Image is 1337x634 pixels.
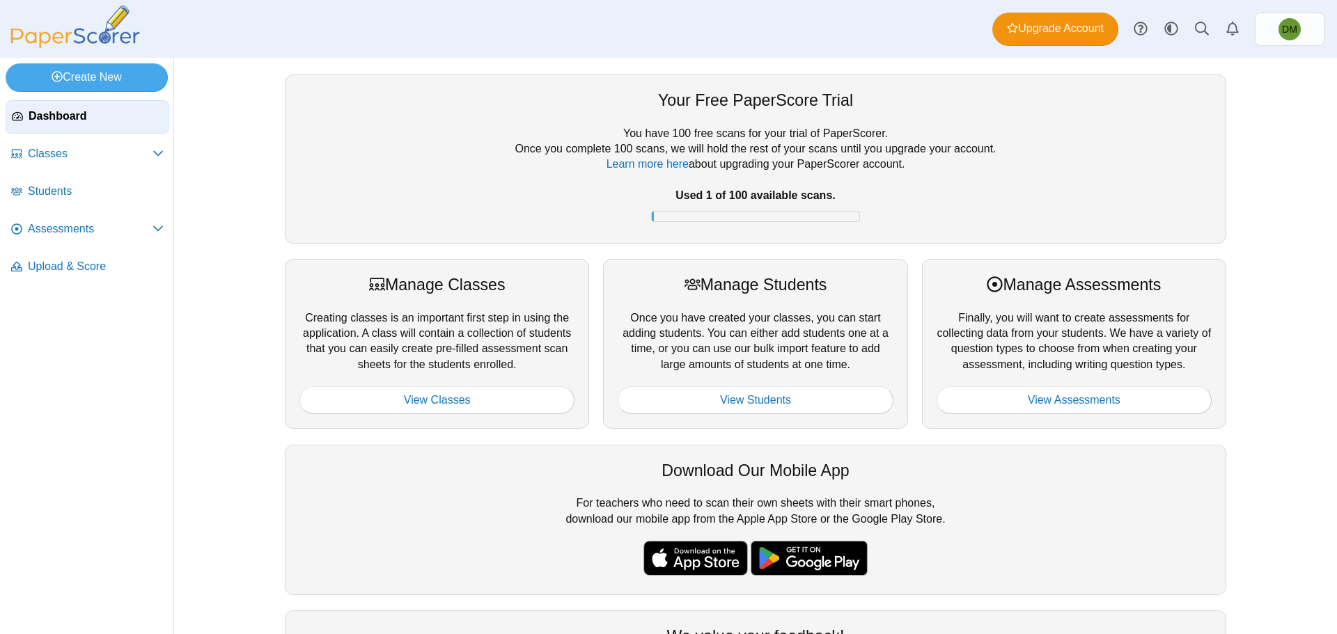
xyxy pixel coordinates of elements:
div: Manage Assessments [937,274,1212,296]
img: PaperScorer [6,6,145,48]
a: Classes [6,138,169,171]
a: Upgrade Account [992,13,1118,46]
div: Finally, you will want to create assessments for collecting data from your students. We have a va... [922,259,1226,429]
div: For teachers who need to scan their own sheets with their smart phones, download our mobile app f... [285,445,1226,595]
a: Alerts [1217,14,1248,45]
span: Domenic Mariani [1279,18,1301,40]
span: Assessments [28,221,153,237]
span: Students [28,184,164,199]
a: Students [6,175,169,209]
div: Manage Students [618,274,893,296]
a: PaperScorer [6,38,145,50]
div: Your Free PaperScore Trial [299,89,1212,111]
img: apple-store-badge.svg [643,541,748,576]
div: Creating classes is an important first step in using the application. A class will contain a coll... [285,259,589,429]
a: Upload & Score [6,251,169,284]
span: Upload & Score [28,259,164,274]
a: Domenic Mariani [1255,13,1324,46]
a: Assessments [6,213,169,246]
b: Used 1 of 100 available scans. [675,189,835,201]
div: Download Our Mobile App [299,459,1212,482]
a: View Classes [299,386,574,414]
span: Classes [28,146,153,161]
div: Manage Classes [299,274,574,296]
span: Dashboard [29,109,163,124]
a: Dashboard [6,100,169,134]
div: You have 100 free scans for your trial of PaperScorer. Once you complete 100 scans, we will hold ... [299,126,1212,229]
div: Once you have created your classes, you can start adding students. You can either add students on... [603,259,907,429]
span: Upgrade Account [1007,21,1104,36]
span: Domenic Mariani [1282,24,1297,34]
a: View Assessments [937,386,1212,414]
img: google-play-badge.png [751,541,868,576]
a: View Students [618,386,893,414]
a: Learn more here [607,158,689,170]
a: Create New [6,63,168,91]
